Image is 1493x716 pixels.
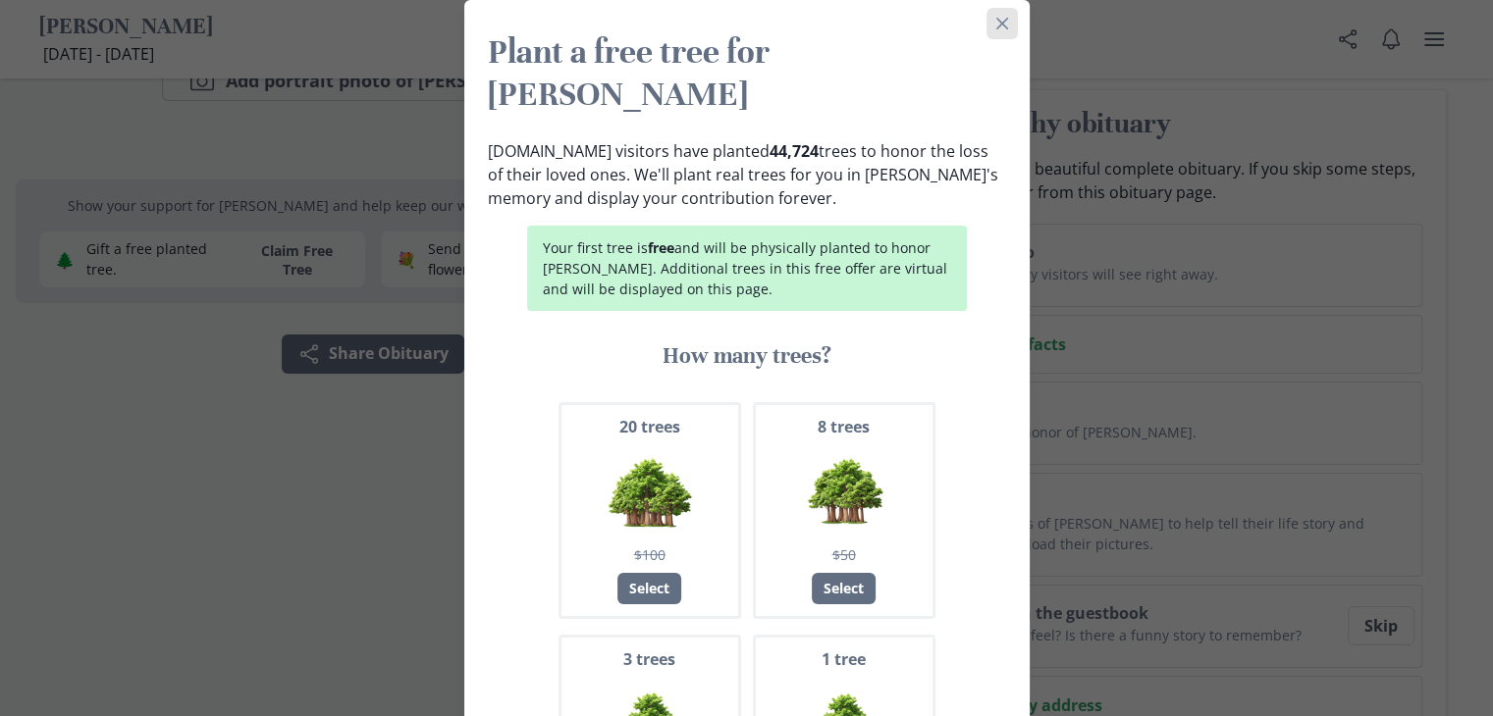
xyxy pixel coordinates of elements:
p: Your first tree is and will be physically planted to honor [PERSON_NAME]. Additional trees in thi... [543,237,951,299]
button: Close [986,8,1018,39]
b: 44,724 [770,140,819,162]
h2: Plant a free tree for [PERSON_NAME] [488,31,1006,116]
span: 8 trees [818,415,870,438]
div: Select [812,573,876,604]
span: $50 [832,544,856,565]
h3: How many trees? [488,342,1006,371]
strong: free [648,238,674,257]
div: Select [617,573,681,604]
span: $100 [634,544,666,565]
span: 3 trees [623,647,675,671]
img: 8 trees [802,448,886,533]
button: 8 trees8 trees$50Select [753,402,935,619]
p: [DOMAIN_NAME] visitors have planted trees to honor the loss of their loved ones. We'll plant real... [488,139,1006,210]
span: 1 tree [822,647,866,671]
img: 20 trees [608,448,692,533]
button: 20 trees20 trees$100Select [559,402,741,619]
span: 20 trees [619,415,680,438]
